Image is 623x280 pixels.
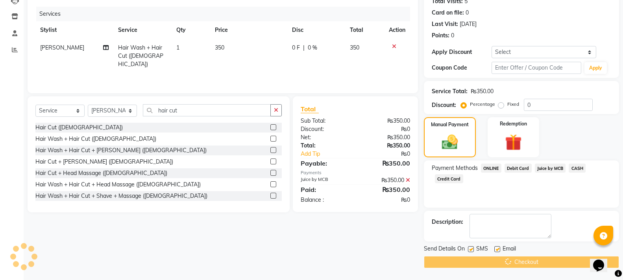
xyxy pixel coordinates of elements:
[505,164,532,173] span: Debit Card
[355,158,416,168] div: ₨350.00
[295,185,355,194] div: Paid:
[36,7,416,21] div: Services
[503,245,516,254] span: Email
[492,62,581,74] input: Enter Offer / Coupon Code
[210,21,287,39] th: Price
[35,158,173,166] div: Hair Cut + [PERSON_NAME] ([DEMOGRAPHIC_DATA])
[172,21,210,39] th: Qty
[470,101,495,108] label: Percentage
[432,48,492,56] div: Apply Discount
[500,120,527,127] label: Redemption
[366,150,416,158] div: ₨0
[35,169,167,177] div: Hair Cut + Head Massage ([DEMOGRAPHIC_DATA])
[355,176,416,184] div: ₨350.00
[432,64,492,72] div: Coupon Code
[295,150,365,158] a: Add Tip
[471,87,494,96] div: ₨350.00
[355,133,416,142] div: ₨350.00
[301,169,410,176] div: Payments
[569,164,586,173] span: CASH
[345,21,384,39] th: Total
[432,218,463,226] div: Description:
[355,142,416,150] div: ₨350.00
[113,21,172,39] th: Service
[476,245,488,254] span: SMS
[466,9,469,17] div: 0
[451,31,454,40] div: 0
[292,44,300,52] span: 0 F
[287,21,345,39] th: Disc
[460,20,477,28] div: [DATE]
[308,44,317,52] span: 0 %
[435,174,463,183] span: Credit Card
[432,164,478,172] span: Payment Methods
[584,62,607,74] button: Apply
[535,164,566,173] span: Juice by MCB
[355,125,416,133] div: ₨0
[303,44,305,52] span: |
[35,21,113,39] th: Stylist
[176,44,179,51] span: 1
[301,105,319,113] span: Total
[295,125,355,133] div: Discount:
[355,185,416,194] div: ₨350.00
[432,31,449,40] div: Points:
[295,142,355,150] div: Total:
[432,9,464,17] div: Card on file:
[35,146,207,155] div: Hair Wash + Hair Cut + [PERSON_NAME] ([DEMOGRAPHIC_DATA])
[35,123,123,132] div: Hair Cut ([DEMOGRAPHIC_DATA])
[355,117,416,125] div: ₨350.00
[118,44,163,68] span: Hair Wash + Hair Cut ([DEMOGRAPHIC_DATA])
[143,104,271,116] input: Search or Scan
[432,101,456,109] div: Discount:
[40,44,84,51] span: [PERSON_NAME]
[437,133,463,151] img: _cash.svg
[481,164,501,173] span: ONLINE
[35,181,201,189] div: Hair Wash + Hair Cut + Head Massage ([DEMOGRAPHIC_DATA])
[590,249,615,272] iframe: chat widget
[355,196,416,204] div: ₨0
[350,44,359,51] span: 350
[295,176,355,184] div: Juice by MCB
[432,87,468,96] div: Service Total:
[500,132,527,153] img: _gift.svg
[424,245,465,254] span: Send Details On
[295,117,355,125] div: Sub Total:
[215,44,224,51] span: 350
[35,192,207,200] div: Hair Wash + Hair Cut + Shave + Massage ([DEMOGRAPHIC_DATA])
[35,135,156,143] div: Hair Wash + Hair Cut ([DEMOGRAPHIC_DATA])
[295,133,355,142] div: Net:
[431,121,469,128] label: Manual Payment
[384,21,410,39] th: Action
[507,101,519,108] label: Fixed
[295,158,355,168] div: Payable:
[295,196,355,204] div: Balance :
[432,20,458,28] div: Last Visit:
